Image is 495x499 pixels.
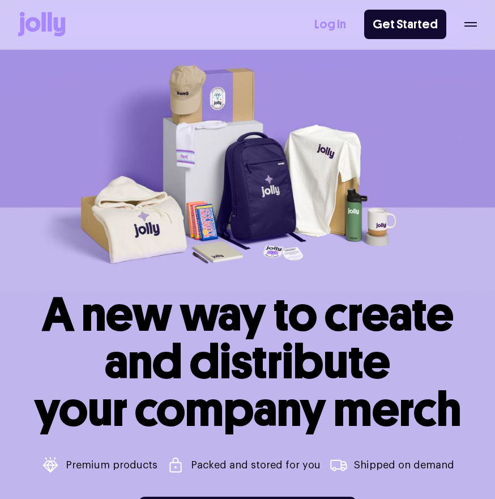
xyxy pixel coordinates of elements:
[314,15,346,34] a: Log In
[66,460,157,470] p: Premium products
[354,460,454,470] p: Shipped on demand
[191,460,321,470] p: Packed and stored for you
[18,291,477,433] h1: A new way to create and distribute your company merch
[364,10,446,39] a: Get Started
